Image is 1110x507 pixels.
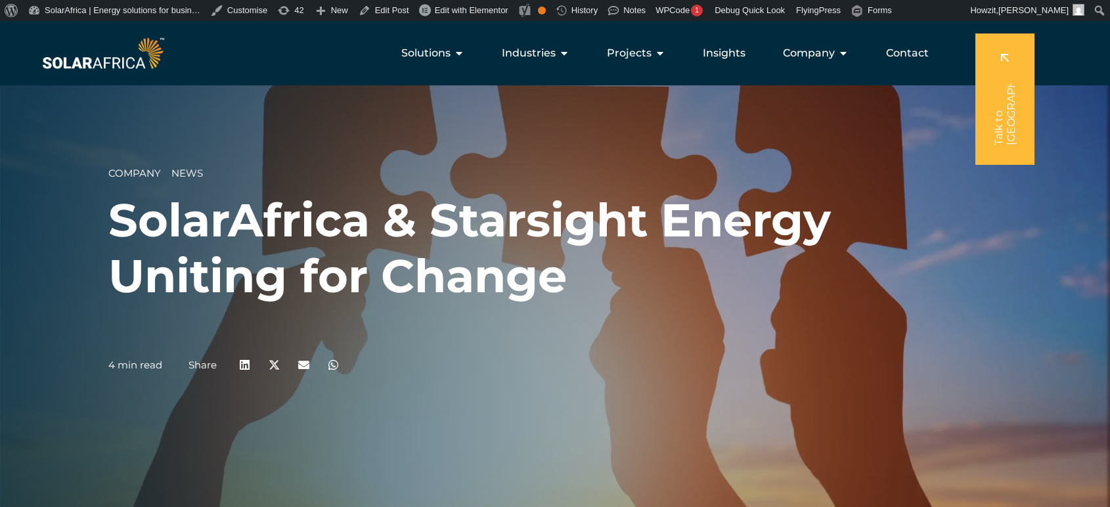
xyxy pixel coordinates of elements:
[167,40,939,66] nav: Menu
[189,359,217,371] a: Share
[886,45,929,61] a: Contact
[502,45,556,61] span: Industries
[259,350,289,380] div: Share on x-twitter
[703,45,745,61] a: Insights
[289,350,319,380] div: Share on email
[167,40,939,66] div: Menu Toggle
[435,5,508,15] span: Edit with Elementor
[998,5,1069,15] span: [PERSON_NAME]
[401,45,451,61] span: Solutions
[319,350,348,380] div: Share on whatsapp
[108,167,161,179] span: Company
[538,7,546,14] div: OK
[161,167,171,179] span: __
[108,359,162,371] p: 4 min read
[108,192,1002,304] h1: SolarAfrica & Starsight Energy Uniting for Change
[691,5,703,16] div: 1
[783,45,835,61] span: Company
[230,350,259,380] div: Share on linkedin
[607,45,652,61] span: Projects
[171,167,203,179] span: News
